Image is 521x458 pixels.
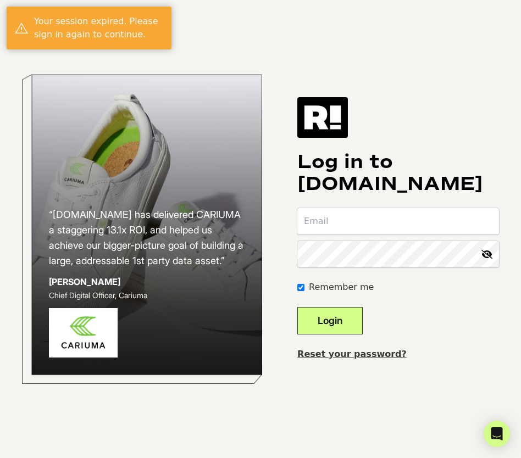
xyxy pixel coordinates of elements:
button: Login [297,307,363,334]
h1: Log in to [DOMAIN_NAME] [297,151,499,195]
div: Open Intercom Messenger [484,421,510,447]
label: Remember me [309,281,374,294]
span: Chief Digital Officer, Cariuma [49,291,147,300]
a: Reset your password? [297,349,407,359]
h2: “[DOMAIN_NAME] has delivered CARIUMA a staggering 13.1x ROI, and helped us achieve our bigger-pic... [49,207,245,269]
input: Email [297,208,499,234]
img: Retention.com [297,97,348,138]
div: Your session expired. Please sign in again to continue. [34,15,163,41]
strong: [PERSON_NAME] [49,276,120,287]
img: Cariuma [49,308,118,358]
